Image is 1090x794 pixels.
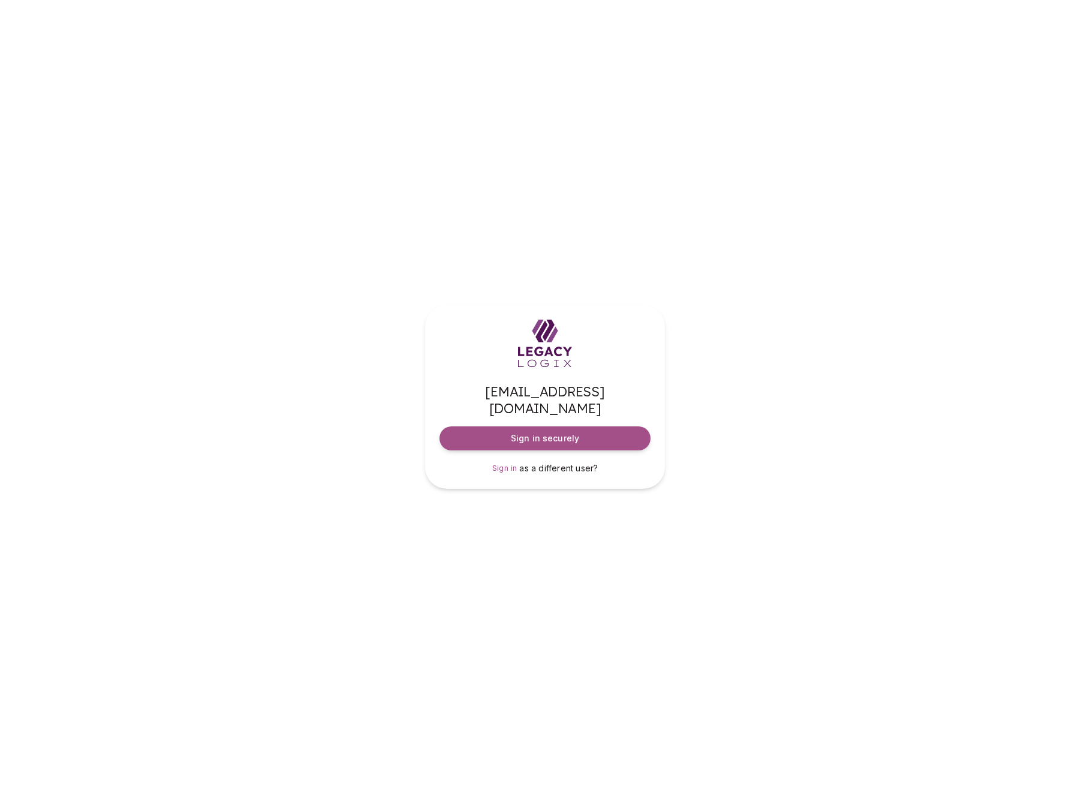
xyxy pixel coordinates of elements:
[519,463,598,473] span: as a different user?
[492,464,517,473] span: Sign in
[511,432,579,444] span: Sign in securely
[439,383,651,417] span: [EMAIL_ADDRESS][DOMAIN_NAME]
[492,462,517,474] a: Sign in
[439,426,651,450] button: Sign in securely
